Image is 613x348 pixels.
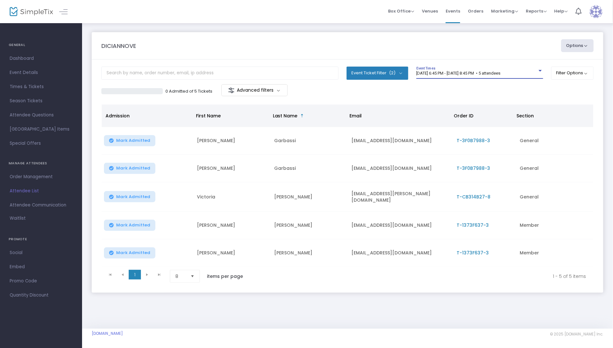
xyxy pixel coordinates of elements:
td: Member [516,239,593,267]
span: Order ID [454,113,474,119]
span: Box Office [388,8,414,14]
label: items per page [207,273,243,279]
span: T-3F0B7988-3 [457,165,490,171]
span: Promo Code [10,277,72,285]
span: 8 [175,273,185,279]
span: Waitlist [10,215,26,222]
span: Mark Admitted [116,250,150,255]
td: Garbassi [270,127,348,155]
span: T-3F0B7988-3 [457,137,490,144]
span: Event Details [10,69,72,77]
span: T-CB314B27-8 [457,194,490,200]
button: Select [188,270,197,282]
td: [PERSON_NAME] [193,127,270,155]
td: [PERSON_NAME] [193,155,270,182]
span: Quantity Discount [10,291,72,299]
button: Options [561,39,594,52]
td: [EMAIL_ADDRESS][DOMAIN_NAME] [348,127,453,155]
button: Event Ticket Filter(2) [347,67,408,79]
span: Help [554,8,568,14]
td: [PERSON_NAME] [193,212,270,239]
td: [PERSON_NAME] [270,212,348,239]
span: Dashboard [10,54,72,63]
span: Events [446,3,460,19]
button: Mark Admitted [104,247,155,259]
span: Mark Admitted [116,223,150,228]
td: Garbassi [270,155,348,182]
span: T-1373F637-3 [457,250,489,256]
span: (2) [389,70,395,76]
td: General [516,127,593,155]
span: Marketing [491,8,518,14]
td: General [516,155,593,182]
span: Order Management [10,173,72,181]
h4: PROMOTE [9,233,73,246]
span: © 2025 [DOMAIN_NAME] Inc. [550,332,603,337]
span: Attendee Communication [10,201,72,209]
span: Last Name [273,113,298,119]
h4: GENERAL [9,39,73,51]
img: filter [228,87,235,94]
span: Mark Admitted [116,138,150,143]
kendo-pager-info: 1 - 5 of 5 items [256,270,586,283]
span: Attendee Questions [10,111,72,119]
span: Mark Admitted [116,194,150,199]
span: Admission [106,113,130,119]
m-panel-title: DICIANNOVE [101,41,136,50]
span: Orders [468,3,483,19]
span: Email [349,113,362,119]
button: Mark Admitted [104,191,155,202]
td: [EMAIL_ADDRESS][DOMAIN_NAME] [348,239,453,267]
m-button: Advanced filters [221,84,288,96]
span: [GEOGRAPHIC_DATA] Items [10,125,72,133]
input: Search by name, order number, email, ip address [101,67,339,80]
button: Mark Admitted [104,163,155,174]
span: Reports [526,8,547,14]
span: Page 1 [129,270,141,279]
span: Attendee List [10,187,72,195]
a: [DOMAIN_NAME] [92,331,123,336]
td: [EMAIL_ADDRESS][DOMAIN_NAME] [348,212,453,239]
span: [DATE] 6:45 PM - [DATE] 8:45 PM • 5 attendees [416,71,501,76]
td: [EMAIL_ADDRESS][DOMAIN_NAME] [348,155,453,182]
td: [PERSON_NAME] [270,182,348,212]
span: First Name [196,113,221,119]
span: Social [10,249,72,257]
span: T-1373F637-3 [457,222,489,228]
td: Member [516,212,593,239]
td: [PERSON_NAME] [270,239,348,267]
span: Sortable [300,113,305,118]
p: 0 Admitted of 5 Tickets [165,88,212,95]
span: Embed [10,263,72,271]
button: Filter Options [551,67,594,79]
td: [PERSON_NAME] [193,239,270,267]
span: Season Tickets [10,97,72,105]
td: General [516,182,593,212]
div: Data table [102,105,593,267]
span: Venues [422,3,438,19]
span: Times & Tickets [10,83,72,91]
button: Mark Admitted [104,135,155,146]
span: Section [517,113,534,119]
button: Mark Admitted [104,220,155,231]
span: Mark Admitted [116,166,150,171]
td: Victoria [193,182,270,212]
span: Special Offers [10,139,72,148]
td: [EMAIL_ADDRESS][PERSON_NAME][DOMAIN_NAME] [348,182,453,212]
h4: MANAGE ATTENDEES [9,157,73,170]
